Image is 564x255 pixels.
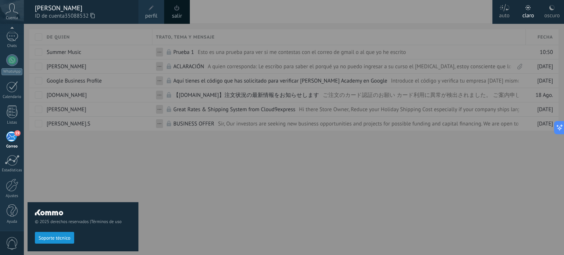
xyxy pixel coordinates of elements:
[35,219,131,225] span: © 2025 derechos reservados |
[91,219,122,225] a: Términos de uso
[145,12,157,20] span: perfil
[1,168,23,173] div: Estadísticas
[523,5,534,24] div: claro
[35,232,74,244] button: Soporte técnico
[1,44,23,48] div: Chats
[499,5,510,24] div: auto
[1,120,23,125] div: Listas
[65,12,95,20] span: 35088532
[35,4,131,12] div: [PERSON_NAME]
[6,16,18,21] span: Cuenta
[35,235,74,240] a: Soporte técnico
[1,194,23,198] div: Ajustes
[544,5,560,24] div: oscuro
[35,12,131,20] span: ID de cuenta
[1,95,23,99] div: Calendario
[1,68,22,75] div: WhatsApp
[1,144,23,149] div: Correo
[39,236,70,241] span: Soporte técnico
[172,12,182,20] a: salir
[1,219,23,224] div: Ayuda
[14,130,21,136] span: 19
